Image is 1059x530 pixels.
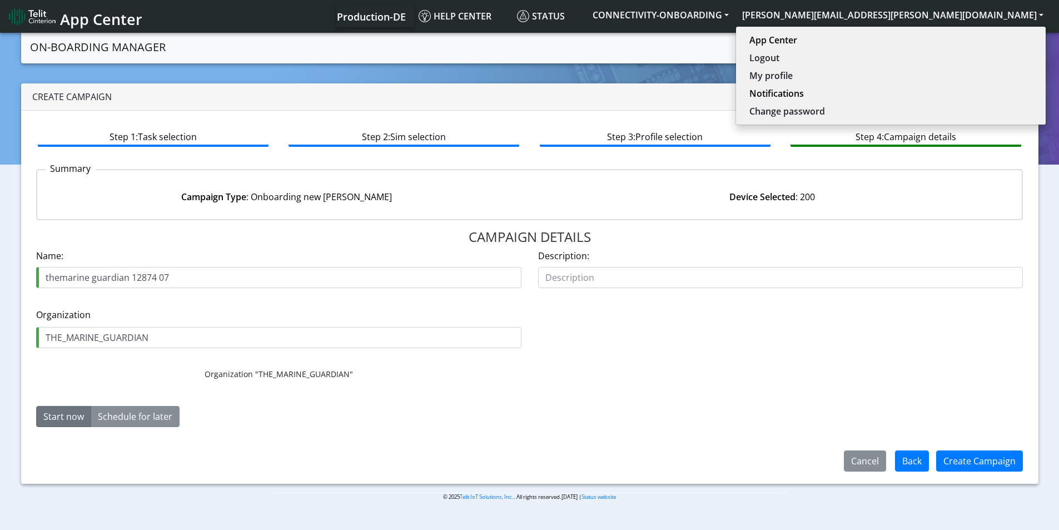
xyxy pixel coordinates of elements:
button: CONNECTIVITY-ONBOARDING [586,5,735,25]
label: Name: [36,249,63,262]
label: Organization [36,308,521,321]
button: Logout [736,49,1046,67]
p: © 2025 . All rights reserved.[DATE] | [273,493,786,501]
div: Basic example [36,406,180,427]
span: Status [517,10,565,22]
button: Change password [736,102,1046,120]
a: Status [513,5,586,27]
btn: Step 4: Campaign details [790,126,1021,147]
div: : Onboarding new [PERSON_NAME] [44,190,530,204]
button: Cancel [844,450,886,472]
div: : 200 [530,190,1016,204]
div: Create campaign [21,83,1038,111]
a: App Center [749,33,1032,47]
button: My profile [736,67,1046,85]
a: On-Boarding Manager [30,36,166,58]
pre: Organization "THE_MARINE_GUARDIAN" [36,368,521,380]
button: [PERSON_NAME][EMAIL_ADDRESS][PERSON_NAME][DOMAIN_NAME] [735,5,1050,25]
a: Notifications [749,87,1032,100]
btn: Step 2: Sim selection [289,126,519,147]
img: status.svg [517,10,529,22]
h1: CAMPAIGN DETAILS [36,229,1023,245]
btn: Step 1: Task selection [38,126,269,147]
a: Status website [581,493,616,501]
button: Back [895,450,929,472]
button: Create Campaign [936,450,1023,472]
button: Schedule for later [91,406,180,427]
strong: Campaign Type [181,191,246,203]
span: Help center [419,10,491,22]
a: Your current platform instance [336,5,405,27]
input: Organization search [36,327,521,348]
span: Production-DE [337,10,406,23]
a: Telit IoT Solutions, Inc. [460,493,514,501]
input: Name [36,267,521,288]
btn: Step 3: Profile selection [540,126,770,147]
button: Start now [36,406,91,427]
p: Summary [46,162,96,175]
a: App Center [9,4,141,28]
img: knowledge.svg [419,10,431,22]
label: Description: [538,249,589,262]
img: logo-telit-cinterion-gw-new.png [9,8,56,26]
button: App Center [736,31,1046,49]
strong: Device Selected [729,191,796,203]
input: Description [538,267,1023,288]
a: Help center [414,5,513,27]
span: App Center [60,9,142,29]
button: Notifications [736,85,1046,102]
